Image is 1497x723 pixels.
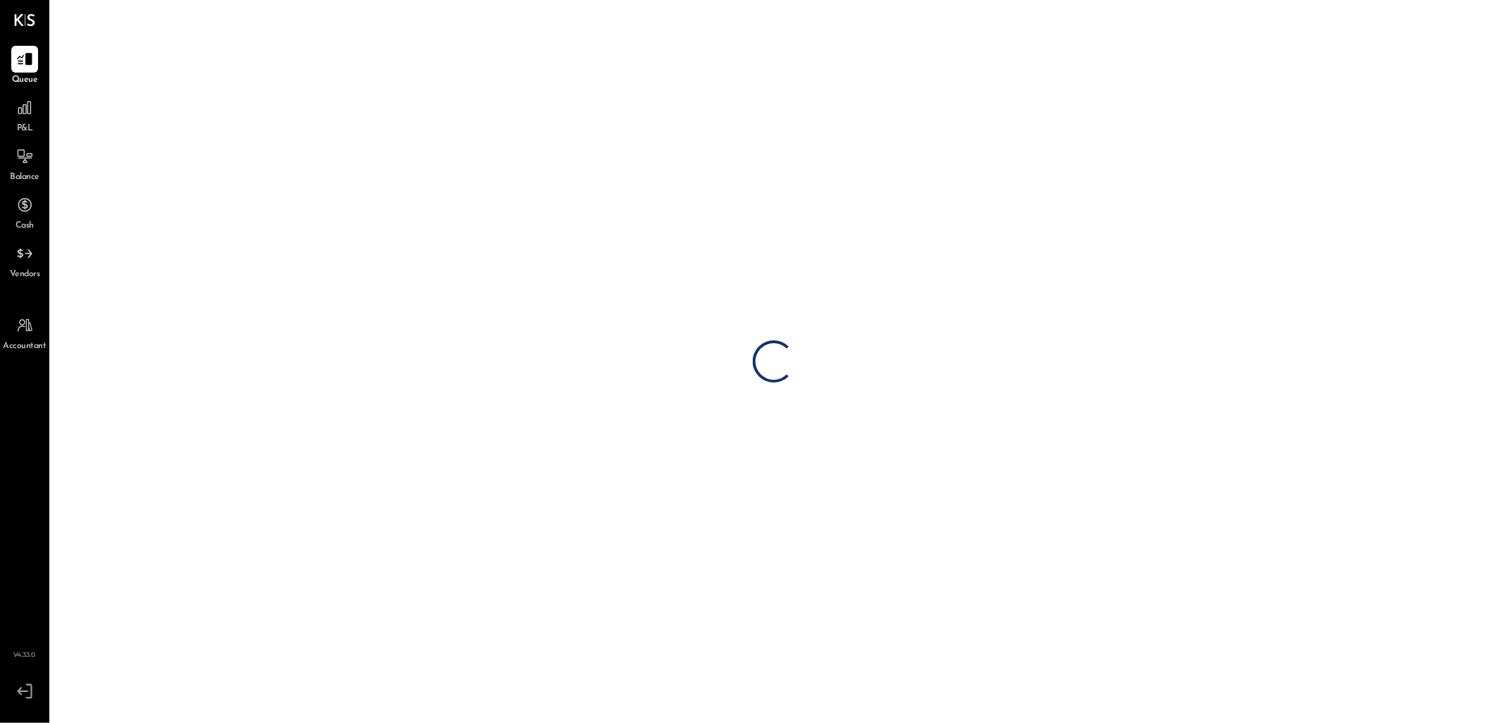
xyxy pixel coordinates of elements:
[1,143,49,184] a: Balance
[10,268,40,281] span: Vendors
[1,312,49,353] a: Accountant
[1,192,49,233] a: Cash
[4,340,47,353] span: Accountant
[1,240,49,281] a: Vendors
[16,220,34,233] span: Cash
[1,94,49,135] a: P&L
[1,46,49,87] a: Queue
[12,74,38,87] span: Queue
[17,123,33,135] span: P&L
[10,171,39,184] span: Balance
